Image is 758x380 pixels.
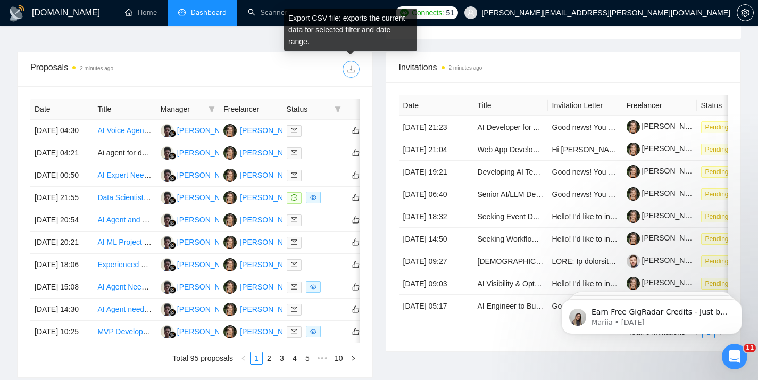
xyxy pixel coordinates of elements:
[473,272,548,295] td: AI Visibility & Optimization Consultant Needed
[206,101,217,117] span: filter
[93,232,156,254] td: AI ML Project mapping
[332,101,343,117] span: filter
[223,260,301,268] a: IM[PERSON_NAME]
[347,352,360,365] button: right
[349,169,362,181] button: like
[161,303,174,316] img: AK
[349,124,362,137] button: like
[701,144,733,155] span: Pending
[446,7,454,19] span: 51
[287,103,330,115] span: Status
[701,166,733,178] span: Pending
[399,116,473,138] td: [DATE] 21:23
[737,4,754,21] button: setting
[80,65,113,71] time: 2 minutes ago
[93,164,156,187] td: AI Expert Needed for Innovative Project
[622,95,697,116] th: Freelancer
[223,237,301,246] a: IM[PERSON_NAME]
[335,106,341,112] span: filter
[399,95,473,116] th: Date
[161,191,174,204] img: AK
[161,304,238,313] a: AK[PERSON_NAME]
[223,215,301,224] a: IM[PERSON_NAME]
[97,283,154,291] a: AI Agent Needed
[240,355,247,361] span: left
[412,7,444,19] span: Connects:
[161,260,238,268] a: AK[PERSON_NAME]
[97,238,172,246] a: AI ML Project mapping
[473,161,548,183] td: Developing AI Textual Tools for Debt Agreements
[291,172,297,178] span: mail
[161,213,174,227] img: AK
[291,217,297,223] span: mail
[223,236,237,249] img: IM
[93,187,156,209] td: Data Scientist / Machine Learning Engineer for XGBoost Model Optimization (Crypto Project)
[701,255,733,267] span: Pending
[97,193,403,202] a: Data Scientist / Machine Learning Engineer for XGBoost Model Optimization (Crypto Project)
[240,259,301,270] div: [PERSON_NAME]
[97,126,264,135] a: AI Voice Agent - QUICK TURNAROUND NEEDED
[172,352,233,365] li: Total 95 proposals
[161,146,174,160] img: AK
[352,327,360,336] span: like
[97,171,228,179] a: AI Expert Needed for Innovative Project
[161,236,174,249] img: AK
[237,352,250,365] li: Previous Page
[310,328,316,335] span: eye
[352,126,360,135] span: like
[93,321,156,343] td: MVP Development: AI-Powered Document Summary & Q&A Platform
[97,327,326,336] a: MVP Development: AI-Powered Document Summary & Q&A Platform
[399,138,473,161] td: [DATE] 21:04
[302,352,313,364] a: 5
[223,148,301,156] a: IM[PERSON_NAME]
[240,303,301,315] div: [PERSON_NAME]
[251,352,262,364] a: 1
[291,150,297,156] span: mail
[349,258,362,271] button: like
[737,9,753,17] span: setting
[30,232,93,254] td: [DATE] 20:21
[627,143,640,156] img: c1jAVRRm5OWtzINurvG_n1C4sHLEK6PX3YosBnI2IZBEJRv5XQ2vaVIXksxUv1o8gt
[744,344,756,352] span: 11
[177,192,238,203] div: [PERSON_NAME]
[169,197,176,204] img: gigradar-bm.png
[169,264,176,271] img: gigradar-bm.png
[473,95,548,116] th: Title
[627,122,703,130] a: [PERSON_NAME]
[701,234,737,243] a: Pending
[223,258,237,271] img: IM
[156,99,219,120] th: Manager
[352,260,360,269] span: like
[627,234,703,242] a: [PERSON_NAME]
[627,232,640,245] img: c1jAVRRm5OWtzINurvG_n1C4sHLEK6PX3YosBnI2IZBEJRv5XQ2vaVIXksxUv1o8gt
[349,213,362,226] button: like
[349,303,362,316] button: like
[223,304,301,313] a: IM[PERSON_NAME]
[240,326,301,337] div: [PERSON_NAME]
[250,352,263,365] li: 1
[240,125,301,136] div: [PERSON_NAME]
[240,169,301,181] div: [PERSON_NAME]
[161,215,238,224] a: AK[PERSON_NAME]
[30,299,93,321] td: [DATE] 14:30
[701,167,737,176] a: Pending
[177,281,238,293] div: [PERSON_NAME]
[627,189,703,197] a: [PERSON_NAME]
[627,211,703,220] a: [PERSON_NAME]
[399,161,473,183] td: [DATE] 19:21
[314,352,331,365] span: •••
[701,145,737,153] a: Pending
[349,280,362,293] button: like
[161,280,174,294] img: AK
[223,146,237,160] img: IM
[240,281,301,293] div: [PERSON_NAME]
[473,295,548,317] td: AI Engineer to Build Knowledge-Based Assistant (MASS AI v1)
[30,164,93,187] td: [DATE] 00:50
[169,130,176,137] img: gigradar-bm.png
[240,147,301,159] div: [PERSON_NAME]
[125,8,157,17] a: homeHome
[30,276,93,299] td: [DATE] 15:08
